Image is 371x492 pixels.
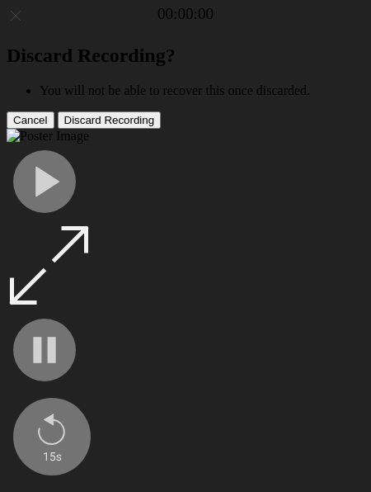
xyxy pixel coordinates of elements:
a: 00:00:00 [157,5,214,23]
li: You will not be able to recover this once discarded. [40,83,364,98]
button: Cancel [7,111,54,129]
h2: Discard Recording? [7,45,364,67]
button: Discard Recording [58,111,162,129]
img: Poster Image [7,129,89,144]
